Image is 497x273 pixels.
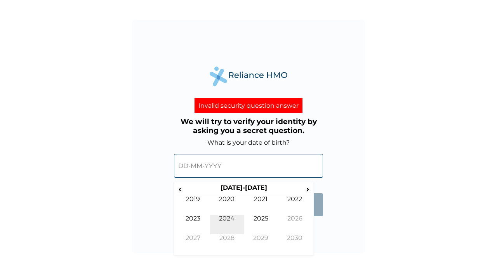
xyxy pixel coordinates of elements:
[244,195,278,215] td: 2021
[176,234,210,254] td: 2027
[244,234,278,254] td: 2029
[304,184,312,194] span: ›
[174,117,323,135] h3: We will try to verify your identity by asking you a secret question.
[244,215,278,234] td: 2025
[176,195,210,215] td: 2019
[278,195,312,215] td: 2022
[210,215,244,234] td: 2024
[207,139,290,146] label: What is your date of birth?
[184,184,303,195] th: [DATE]-[DATE]
[278,234,312,254] td: 2030
[210,234,244,254] td: 2028
[176,184,184,194] span: ‹
[210,66,287,86] img: Reliance Health's Logo
[210,195,244,215] td: 2020
[195,98,302,113] div: Invalid security question answer
[278,215,312,234] td: 2026
[176,215,210,234] td: 2023
[174,154,323,178] input: DD-MM-YYYY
